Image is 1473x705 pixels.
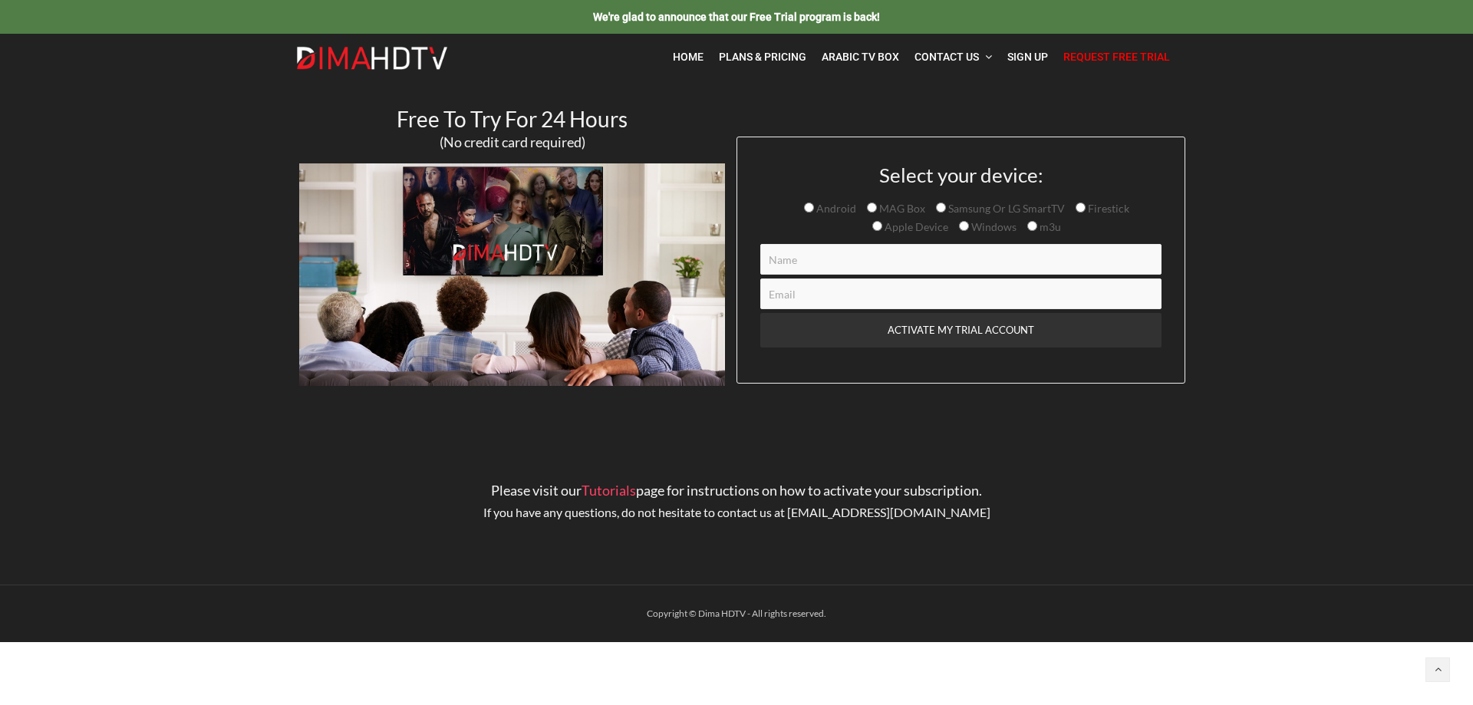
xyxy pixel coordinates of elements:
span: Plans & Pricing [719,51,806,63]
a: Tutorials [582,482,636,499]
span: MAG Box [877,202,925,215]
a: Back to top [1425,657,1450,682]
a: Sign Up [1000,41,1056,73]
a: Contact Us [907,41,1000,73]
input: Windows [959,221,969,231]
div: Copyright © Dima HDTV - All rights reserved. [288,605,1185,623]
input: MAG Box [867,203,877,212]
span: Apple Device [882,220,948,233]
span: Samsung Or LG SmartTV [946,202,1065,215]
span: Arabic TV Box [822,51,899,63]
span: Select your device: [879,163,1043,187]
a: Home [665,41,711,73]
span: Sign Up [1007,51,1048,63]
form: Contact form [749,164,1173,383]
span: Firestick [1086,202,1129,215]
a: We're glad to announce that our Free Trial program is back! [593,10,880,23]
img: Dima HDTV [295,46,449,71]
span: Contact Us [914,51,979,63]
span: Request Free Trial [1063,51,1170,63]
input: Name [760,244,1162,275]
input: Email [760,278,1162,309]
input: Firestick [1076,203,1086,212]
span: Free To Try For 24 Hours [397,106,628,132]
span: We're glad to announce that our Free Trial program is back! [593,11,880,23]
span: Windows [969,220,1017,233]
span: m3u [1037,220,1061,233]
input: ACTIVATE MY TRIAL ACCOUNT [760,313,1162,348]
a: Plans & Pricing [711,41,814,73]
input: Android [804,203,814,212]
input: Apple Device [872,221,882,231]
a: Arabic TV Box [814,41,907,73]
span: Home [673,51,704,63]
span: Please visit our page for instructions on how to activate your subscription. [491,482,982,499]
a: Request Free Trial [1056,41,1178,73]
span: (No credit card required) [440,133,585,150]
span: Android [814,202,856,215]
input: Samsung Or LG SmartTV [936,203,946,212]
span: If you have any questions, do not hesitate to contact us at [EMAIL_ADDRESS][DOMAIN_NAME] [483,505,990,519]
input: m3u [1027,221,1037,231]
